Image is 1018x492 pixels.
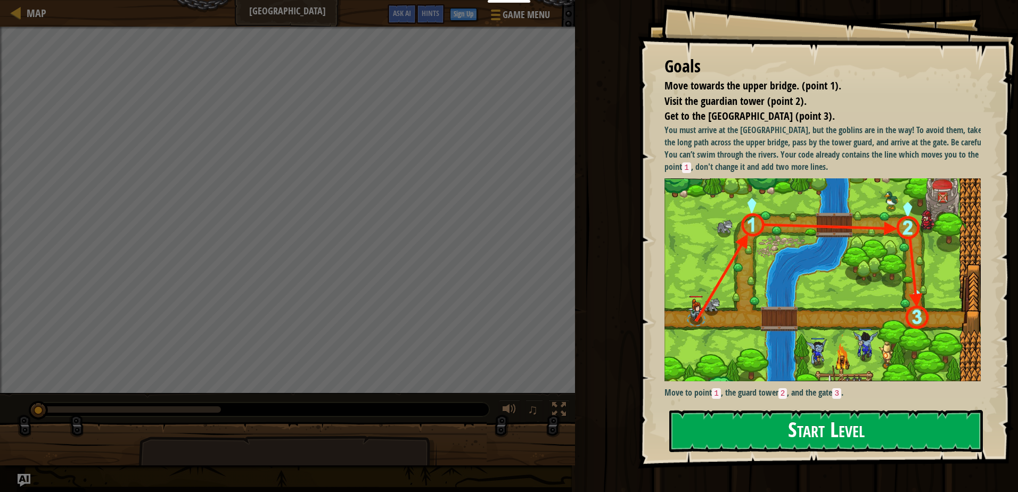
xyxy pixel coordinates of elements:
[528,401,538,417] span: ♫
[669,410,983,452] button: Start Level
[548,400,570,422] button: Toggle fullscreen
[778,388,787,399] code: 2
[21,6,46,20] a: Map
[503,8,550,22] span: Game Menu
[832,388,841,399] code: 3
[664,78,841,93] span: Move towards the upper bridge. (point 1).
[422,8,439,18] span: Hints
[651,78,978,94] li: Move towards the upper bridge. (point 1).
[526,400,544,422] button: ♫
[664,94,807,108] span: Visit the guardian tower (point 2).
[664,54,981,79] div: Goals
[388,4,416,24] button: Ask AI
[27,6,46,20] span: Map
[682,162,691,173] code: 1
[393,8,411,18] span: Ask AI
[664,387,989,399] p: Move to point , the guard tower , and the gate .
[664,109,835,123] span: Get to the [GEOGRAPHIC_DATA] (point 3).
[664,124,989,173] p: You must arrive at the [GEOGRAPHIC_DATA], but the goblins are in the way! To avoid them, take the...
[712,388,721,399] code: 1
[651,94,978,109] li: Visit the guardian tower (point 2).
[18,474,30,487] button: Ask AI
[482,4,556,29] button: Game Menu
[651,109,978,124] li: Get to the town gate (point 3).
[664,178,989,381] img: Old town road
[450,8,477,21] button: Sign Up
[499,400,520,422] button: Adjust volume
